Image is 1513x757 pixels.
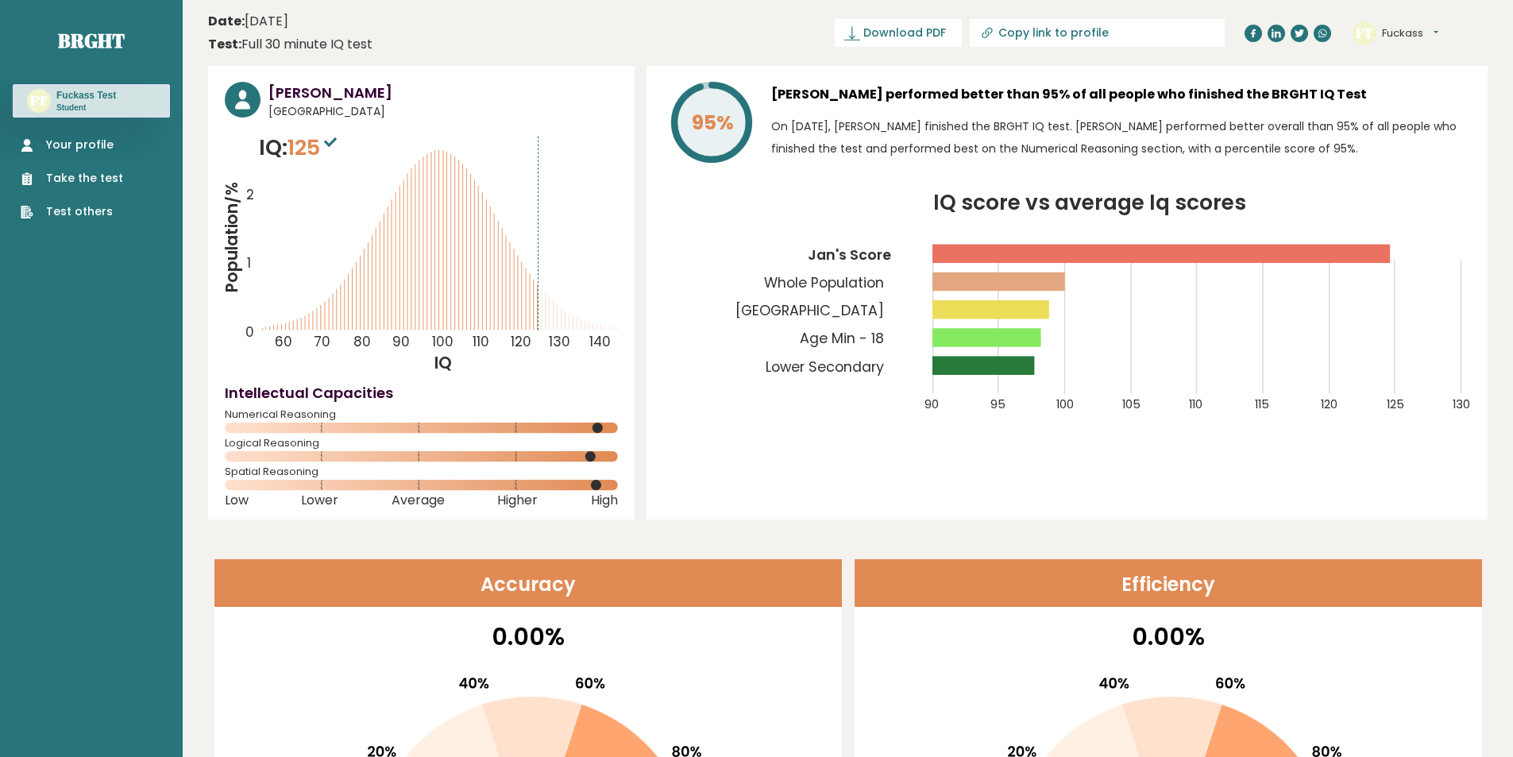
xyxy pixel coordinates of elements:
[511,332,531,351] tspan: 120
[208,12,245,30] b: Date:
[1255,396,1269,412] tspan: 115
[865,619,1472,655] p: 0.00%
[225,497,249,504] span: Low
[1189,396,1202,412] tspan: 110
[392,497,445,504] span: Average
[855,559,1482,607] header: Efficiency
[591,497,618,504] span: High
[473,332,489,351] tspan: 110
[268,82,618,103] h3: [PERSON_NAME]
[764,273,884,292] tspan: Whole Population
[589,332,611,351] tspan: 140
[835,19,962,47] a: Download PDF
[771,115,1471,160] p: On [DATE], [PERSON_NAME] finished the BRGHT IQ test. [PERSON_NAME] performed better overall than ...
[990,396,1005,412] tspan: 95
[771,82,1471,107] h3: [PERSON_NAME] performed better than 95% of all people who finished the BRGHT IQ Test
[735,301,884,320] tspan: [GEOGRAPHIC_DATA]
[1387,396,1404,412] tspan: 125
[550,332,571,351] tspan: 130
[225,411,618,418] span: Numerical Reasoning
[1122,396,1141,412] tspan: 105
[58,28,125,53] a: Brght
[392,332,410,351] tspan: 90
[275,332,292,351] tspan: 60
[21,137,123,153] a: Your profile
[56,89,116,102] h3: Fuckass Test
[314,332,330,351] tspan: 70
[225,440,618,446] span: Logical Reasoning
[808,245,891,265] tspan: Jan's Score
[225,382,618,404] h4: Intellectual Capacities
[208,35,241,53] b: Test:
[497,497,538,504] span: Higher
[245,322,254,342] tspan: 0
[288,133,341,162] span: 125
[1382,25,1438,41] button: Fuckass
[692,109,734,137] tspan: 95%
[1356,23,1373,41] text: FT
[225,619,832,655] p: 0.00%
[1321,396,1337,412] tspan: 120
[246,186,254,205] tspan: 2
[800,329,884,348] tspan: Age Min - 18
[21,203,123,220] a: Test others
[221,182,243,293] tspan: Population/%
[214,559,842,607] header: Accuracy
[353,332,371,351] tspan: 80
[247,253,251,272] tspan: 1
[208,35,372,54] div: Full 30 minute IQ test
[259,132,341,164] p: IQ:
[268,103,618,120] span: [GEOGRAPHIC_DATA]
[21,170,123,187] a: Take the test
[924,396,939,412] tspan: 90
[933,187,1246,217] tspan: IQ score vs average Iq scores
[56,102,116,114] p: Student
[766,357,884,377] tspan: Lower Secondary
[225,469,618,475] span: Spatial Reasoning
[432,332,454,351] tspan: 100
[30,91,48,110] text: FT
[435,352,453,374] tspan: IQ
[1056,396,1074,412] tspan: 100
[208,12,288,31] time: [DATE]
[1453,396,1470,412] tspan: 130
[863,25,946,41] span: Download PDF
[301,497,338,504] span: Lower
